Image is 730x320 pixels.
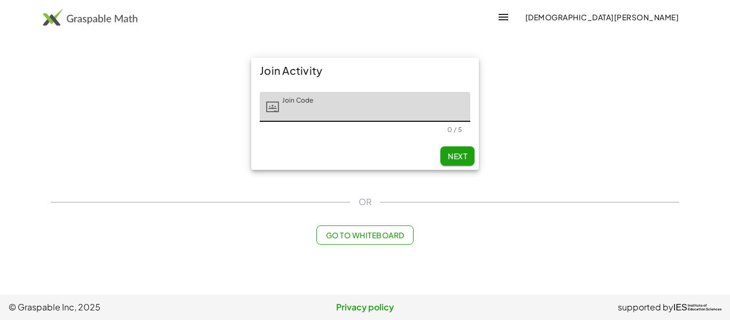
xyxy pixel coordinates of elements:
button: Next [440,146,475,166]
a: IESInstitute ofEducation Sciences [673,301,721,314]
button: Go to Whiteboard [316,225,413,245]
span: supported by [618,301,673,314]
span: Next [448,151,467,161]
span: IES [673,302,687,313]
button: [DEMOGRAPHIC_DATA][PERSON_NAME] [516,7,687,27]
span: [DEMOGRAPHIC_DATA][PERSON_NAME] [525,12,679,22]
span: © Graspable Inc, 2025 [9,301,246,314]
span: OR [359,196,371,208]
div: 0 / 5 [447,126,462,134]
a: Privacy policy [246,301,484,314]
div: Join Activity [251,58,479,83]
span: Go to Whiteboard [325,230,404,240]
span: Institute of Education Sciences [688,304,721,311]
